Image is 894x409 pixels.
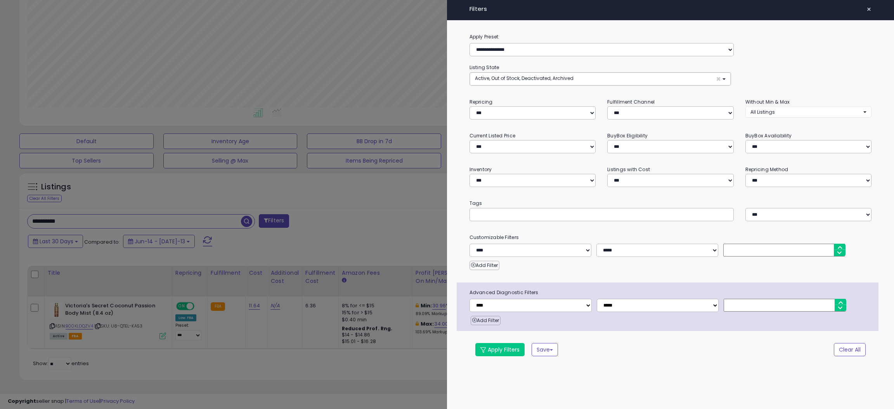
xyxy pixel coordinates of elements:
small: Inventory [470,166,492,173]
small: BuyBox Eligibility [607,132,648,139]
button: Save [532,343,558,356]
button: Active, Out of Stock, Deactivated, Archived × [470,73,731,85]
small: BuyBox Availability [745,132,792,139]
label: Apply Preset: [464,33,878,41]
button: Apply Filters [475,343,525,356]
small: Repricing Method [745,166,788,173]
button: Add Filter [471,316,501,325]
button: Clear All [834,343,866,356]
button: Add Filter [470,261,499,270]
small: Customizable Filters [464,233,878,242]
span: All Listings [750,109,775,115]
span: × [716,75,721,83]
button: All Listings [745,106,872,118]
span: × [866,4,871,15]
small: Listing State [470,64,499,71]
small: Fulfillment Channel [607,99,655,105]
small: Repricing [470,99,493,105]
button: × [863,4,875,15]
h4: Filters [470,6,872,12]
span: Advanced Diagnostic Filters [464,288,879,297]
small: Listings with Cost [607,166,650,173]
small: Without Min & Max [745,99,790,105]
small: Current Listed Price [470,132,515,139]
small: Tags [464,199,878,208]
span: Active, Out of Stock, Deactivated, Archived [475,75,573,81]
